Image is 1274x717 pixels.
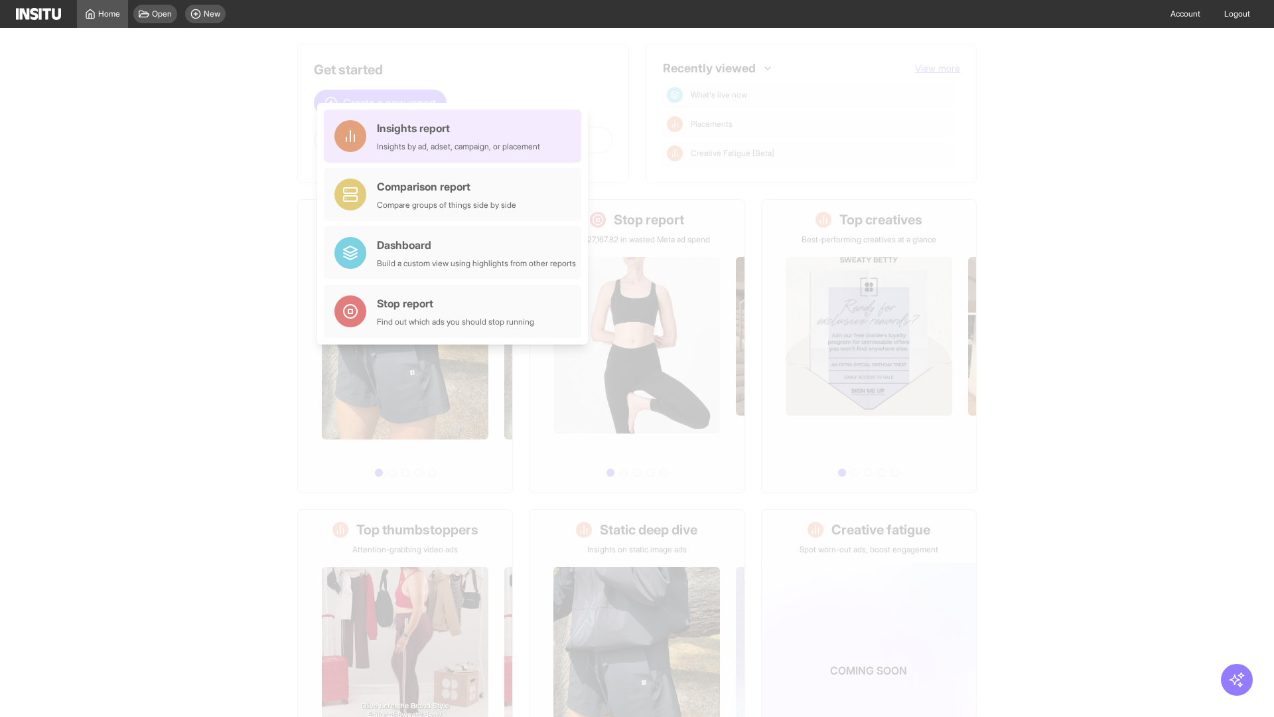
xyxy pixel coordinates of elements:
div: Stop report [377,295,534,311]
div: Dashboard [377,237,576,253]
div: Insights report [377,120,540,136]
div: Insights by ad, adset, campaign, or placement [377,141,540,152]
div: Compare groups of things side by side [377,200,516,210]
div: Find out which ads you should stop running [377,317,534,327]
span: Home [98,9,120,19]
div: Build a custom view using highlights from other reports [377,258,576,269]
div: Comparison report [377,179,516,195]
span: New [204,9,220,19]
span: Open [152,9,172,19]
img: Logo [16,8,61,20]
